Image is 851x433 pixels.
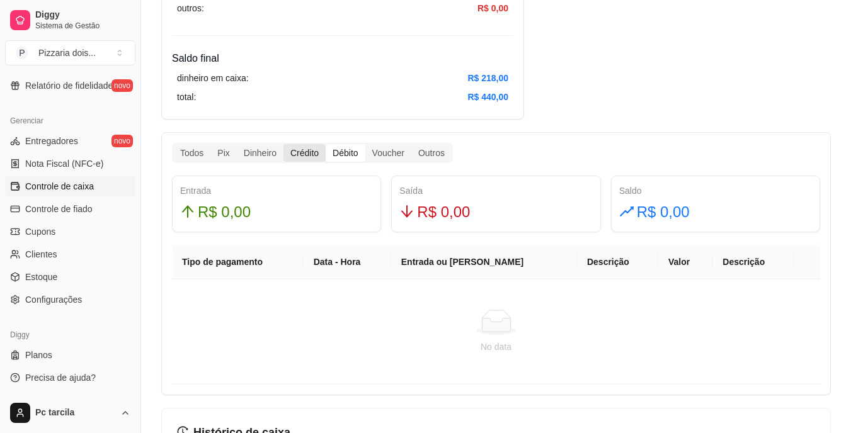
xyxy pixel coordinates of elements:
span: Estoque [25,271,57,283]
h4: Saldo final [172,51,513,66]
th: Descrição [712,245,794,279]
button: Select a team [5,40,135,65]
a: Controle de fiado [5,199,135,219]
th: Descrição [577,245,658,279]
span: R$ 0,00 [198,200,251,224]
a: Relatório de fidelidadenovo [5,76,135,96]
span: Cupons [25,225,55,238]
a: Entregadoresnovo [5,131,135,151]
div: Saída [399,184,592,198]
span: arrow-up [180,204,195,219]
article: R$ 218,00 [467,71,508,85]
article: R$ 0,00 [477,1,508,15]
th: Entrada ou [PERSON_NAME] [391,245,577,279]
div: Crédito [283,144,326,162]
span: Clientes [25,248,57,261]
a: DiggySistema de Gestão [5,5,135,35]
span: Controle de fiado [25,203,93,215]
span: Precisa de ajuda? [25,371,96,384]
th: Tipo de pagamento [172,245,304,279]
div: Débito [326,144,365,162]
span: Planos [25,349,52,361]
span: Nota Fiscal (NFC-e) [25,157,103,170]
a: Controle de caixa [5,176,135,196]
a: Planos [5,345,135,365]
a: Estoque [5,267,135,287]
span: Controle de caixa [25,180,94,193]
span: R$ 0,00 [637,200,690,224]
div: Dinheiro [237,144,283,162]
span: Relatório de fidelidade [25,79,113,92]
article: total: [177,90,196,104]
a: Nota Fiscal (NFC-e) [5,154,135,174]
article: dinheiro em caixa: [177,71,249,85]
span: Entregadores [25,135,78,147]
span: arrow-down [399,204,414,219]
a: Precisa de ajuda? [5,368,135,388]
span: P [16,47,28,59]
th: Data - Hora [304,245,391,279]
div: Diggy [5,325,135,345]
span: Pc tarcila [35,407,115,419]
div: Saldo [619,184,812,198]
span: Configurações [25,293,82,306]
span: Sistema de Gestão [35,21,130,31]
button: Pc tarcila [5,398,135,428]
a: Cupons [5,222,135,242]
div: Outros [411,144,452,162]
div: Gerenciar [5,111,135,131]
th: Valor [658,245,712,279]
div: No data [187,340,805,354]
article: R$ 440,00 [467,90,508,104]
div: Pizzaria dois ... [38,47,96,59]
a: Clientes [5,244,135,264]
span: rise [619,204,634,219]
div: Todos [173,144,210,162]
article: outros: [177,1,204,15]
a: Configurações [5,290,135,310]
div: Pix [210,144,236,162]
span: Diggy [35,9,130,21]
div: Entrada [180,184,373,198]
span: R$ 0,00 [417,200,470,224]
div: Voucher [365,144,411,162]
